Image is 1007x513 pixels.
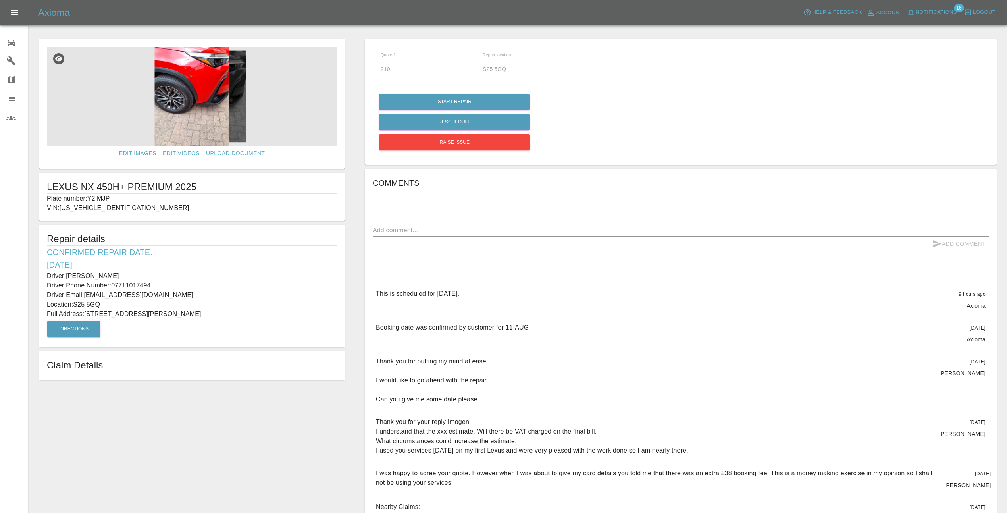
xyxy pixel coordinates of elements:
[5,3,24,22] button: Open drawer
[801,6,864,19] button: Help & Feedback
[962,6,997,19] button: Logout
[944,481,991,489] p: [PERSON_NAME]
[939,369,986,377] p: [PERSON_NAME]
[47,181,337,193] h1: LEXUS NX 450H+ PREMIUM 2025
[876,8,903,17] span: Account
[376,469,938,488] p: I was happy to agree your quote. However when I was about to give my card details you told me tha...
[970,420,986,425] span: [DATE]
[47,359,337,372] h1: Claim Details
[47,321,100,337] button: Directions
[376,417,688,455] p: Thank you for your reply Imogen. I understand that the xxx estimate. Will there be VAT charged on...
[47,309,337,319] p: Full Address: [STREET_ADDRESS][PERSON_NAME]
[970,359,986,364] span: [DATE]
[379,94,530,110] button: Start Repair
[864,6,905,19] a: Account
[381,52,396,57] span: Quote £
[905,6,959,19] button: Notifications
[376,323,529,332] p: Booking date was confirmed by customer for 11-AUG
[160,146,203,161] a: Edit Videos
[970,505,986,510] span: [DATE]
[376,289,459,299] p: This is scheduled for [DATE].
[970,325,986,331] span: [DATE]
[47,246,337,271] h6: Confirmed Repair Date: [DATE]
[47,300,337,309] p: Location: S25 5GQ
[47,290,337,300] p: Driver Email: [EMAIL_ADDRESS][DOMAIN_NAME]
[376,357,488,404] p: Thank you for putting my mind at ease. I would like to go ahead with the repair. Can you give me ...
[975,471,991,476] span: [DATE]
[47,203,337,213] p: VIN: [US_VEHICLE_IDENTIFICATION_NUMBER]
[47,281,337,290] p: Driver Phone Number: 07711017494
[38,6,70,19] h5: Axioma
[939,430,986,438] p: [PERSON_NAME]
[47,194,337,203] p: Plate number: Y2 MJP
[47,233,337,245] h5: Repair details
[959,291,986,297] span: 9 hours ago
[967,302,986,310] p: Axioma
[373,177,989,189] h6: Comments
[47,47,337,146] img: 8150ddc5-750f-4643-9a47-5c60d23c7df8
[954,4,964,12] span: 16
[973,8,995,17] span: Logout
[47,271,337,281] p: Driver: [PERSON_NAME]
[203,146,268,161] a: Upload Document
[483,52,511,57] span: Repair location
[812,8,862,17] span: Help & Feedback
[116,146,160,161] a: Edit Images
[379,134,530,150] button: Raise issue
[967,336,986,343] p: Axioma
[379,114,530,130] button: Reschedule
[916,8,957,17] span: Notifications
